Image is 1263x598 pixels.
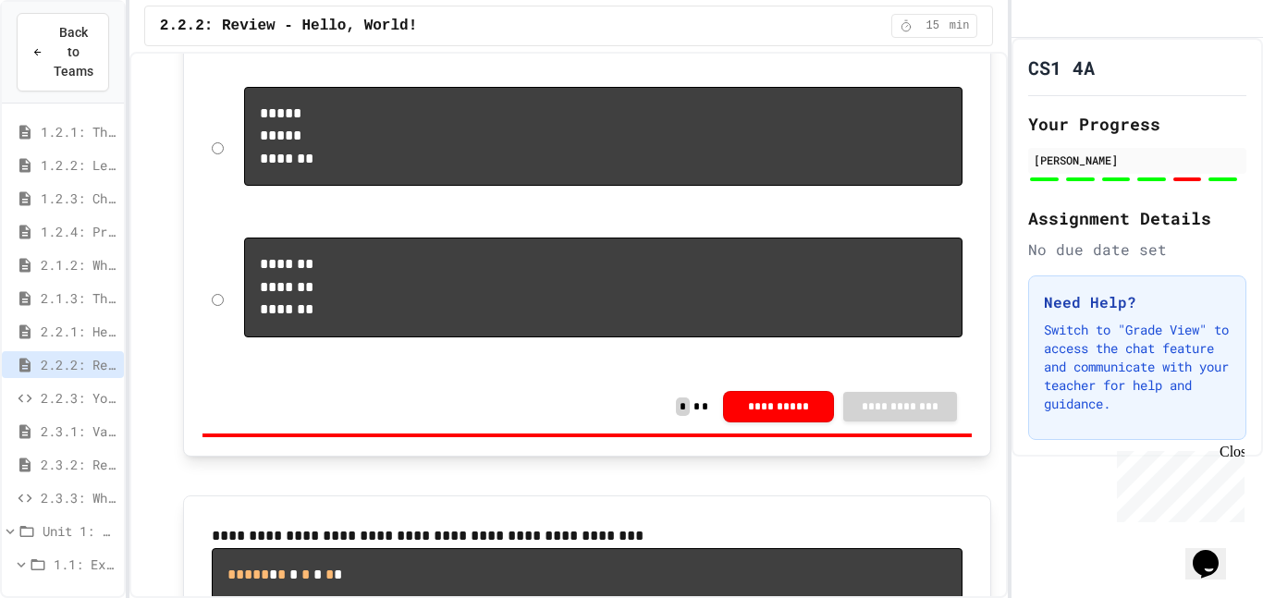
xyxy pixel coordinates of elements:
span: Unit 1: Careers & Professionalism [43,521,116,541]
iframe: chat widget [1110,444,1245,522]
p: Switch to "Grade View" to access the chat feature and communicate with your teacher for help and ... [1044,321,1231,413]
span: 2.1.3: The JuiceMind IDE [41,288,116,308]
span: 1.2.3: Challenge Problem - The Bridge [41,189,116,208]
div: No due date set [1028,238,1246,261]
span: 1.2.2: Learning to Solve Hard Problems [41,155,116,175]
span: 2.2.2: Review - Hello, World! [160,15,417,37]
h2: Your Progress [1028,111,1246,137]
span: 2.2.1: Hello, World! [41,322,116,341]
span: min [950,18,970,33]
h1: CS1 4A [1028,55,1095,80]
span: 2.1.2: What is Code? [41,255,116,275]
span: 2.3.3: What's the Type? [41,488,116,507]
iframe: chat widget [1185,524,1245,580]
span: 2.2.2: Review - Hello, World! [41,355,116,374]
span: 1.2.1: The Growth Mindset [41,122,116,141]
h2: Assignment Details [1028,205,1246,231]
span: 15 [918,18,948,33]
div: [PERSON_NAME] [1034,152,1241,168]
span: 2.2.3: Your Name and Favorite Movie [41,388,116,408]
span: 1.1: Exploring CS Careers [54,555,116,574]
h3: Need Help? [1044,291,1231,313]
span: 2.3.1: Variables and Data Types [41,421,116,441]
div: Chat with us now!Close [7,7,128,117]
span: Back to Teams [54,23,93,81]
span: 2.3.2: Review - Variables and Data Types [41,455,116,474]
span: 1.2.4: Problem Solving Practice [41,222,116,241]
